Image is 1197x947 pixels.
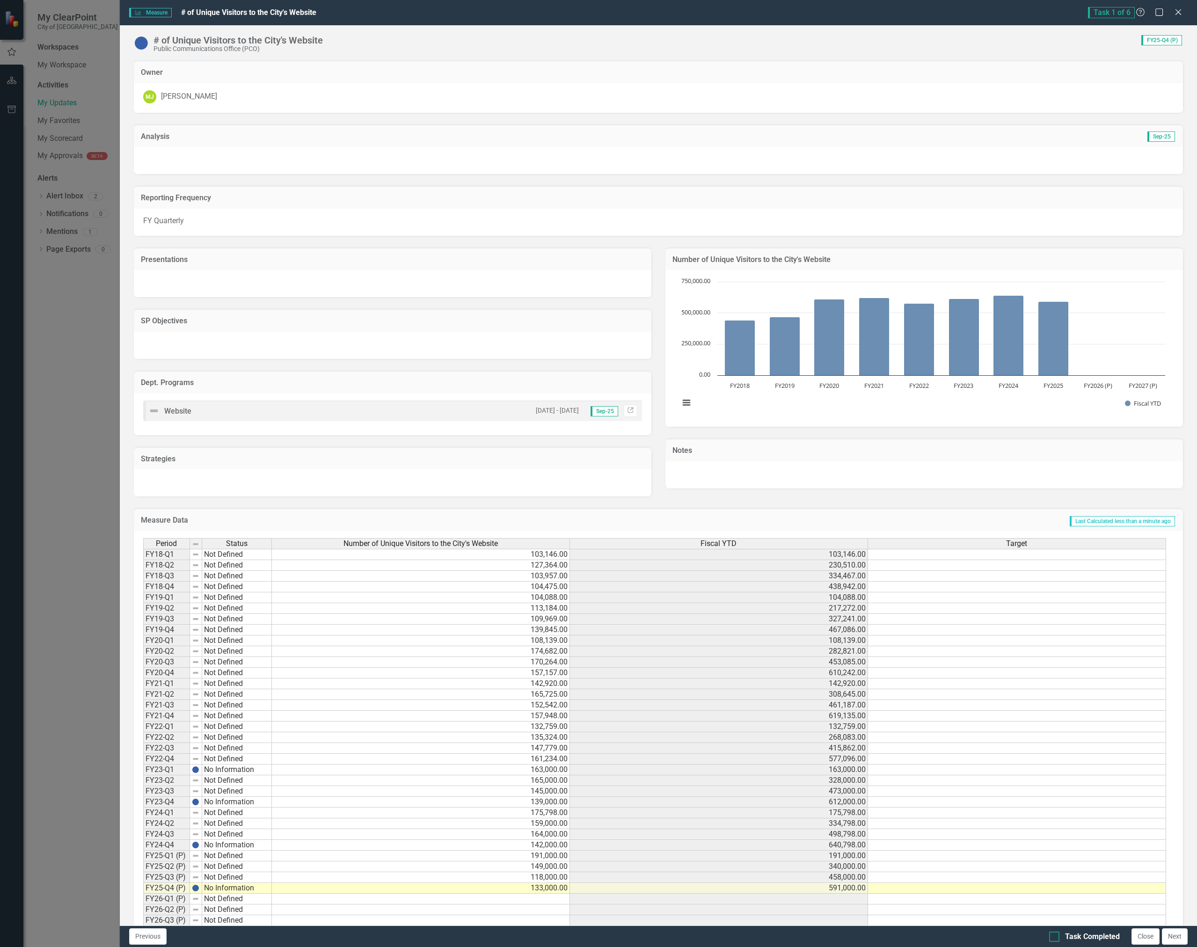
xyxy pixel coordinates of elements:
[202,657,272,668] td: Not Defined
[681,277,710,285] text: 750,000.00
[143,689,190,700] td: FY21-Q2
[202,614,272,625] td: Not Defined
[141,194,1176,202] h3: Reporting Frequency
[570,689,868,700] td: 308,645.00
[570,668,868,678] td: 610,242.00
[192,863,199,870] img: 8DAGhfEEPCf229AAAAAElFTkSuQmCC
[1044,381,1063,390] text: FY2025
[570,872,868,883] td: 458,000.00
[143,775,190,786] td: FY23-Q2
[570,775,868,786] td: 328,000.00
[591,406,618,416] span: Sep-25
[570,711,868,721] td: 619,135.00
[672,446,1176,455] h3: Notes
[272,614,570,625] td: 109,969.00
[192,874,199,881] img: 8DAGhfEEPCf229AAAAAElFTkSuQmCC
[192,626,199,634] img: 8DAGhfEEPCf229AAAAAElFTkSuQmCC
[570,818,868,829] td: 334,798.00
[192,572,199,580] img: 8DAGhfEEPCf229AAAAAElFTkSuQmCC
[343,539,498,548] span: Number of Unique Visitors to the City's Website
[134,209,1183,236] div: FY Quarterly
[202,775,272,786] td: Not Defined
[949,299,979,376] path: FY2023, 612,000. Fiscal YTD.
[272,754,570,765] td: 161,234.00
[202,560,272,571] td: Not Defined
[570,743,868,754] td: 415,862.00
[202,754,272,765] td: Not Defined
[536,406,579,415] small: [DATE] - [DATE]
[570,582,868,592] td: 438,942.00
[202,592,272,603] td: Not Defined
[570,625,868,635] td: 467,086.00
[141,317,644,325] h3: SP Objectives
[192,594,199,601] img: 8DAGhfEEPCf229AAAAAElFTkSuQmCC
[153,45,323,52] div: Public Communications Office (PCO)
[156,539,177,548] span: Period
[272,603,570,614] td: 113,184.00
[570,614,868,625] td: 327,241.00
[153,35,323,45] div: # of Unique Visitors to the City's Website
[143,646,190,657] td: FY20-Q2
[192,809,199,816] img: 8DAGhfEEPCf229AAAAAElFTkSuQmCC
[192,884,199,892] img: BgCOk07PiH71IgAAAABJRU5ErkJggg==
[192,680,199,687] img: 8DAGhfEEPCf229AAAAAElFTkSuQmCC
[570,646,868,657] td: 282,821.00
[1131,928,1160,945] button: Close
[570,603,868,614] td: 217,272.00
[272,808,570,818] td: 175,798.00
[202,765,272,775] td: No Information
[202,678,272,689] td: Not Defined
[272,883,570,894] td: 133,000.00
[769,317,800,376] path: FY2019, 467,086. Fiscal YTD.
[141,516,460,524] h3: Measure Data
[143,797,190,808] td: FY23-Q4
[143,818,190,829] td: FY24-Q2
[272,625,570,635] td: 139,845.00
[570,678,868,689] td: 142,920.00
[141,455,644,463] h3: Strategies
[272,829,570,840] td: 164,000.00
[1006,539,1027,548] span: Target
[272,743,570,754] td: 147,779.00
[192,744,199,752] img: 8DAGhfEEPCf229AAAAAElFTkSuQmCC
[1038,302,1068,376] path: FY2025, 591,000. Fiscal YTD.
[272,689,570,700] td: 165,725.00
[570,765,868,775] td: 163,000.00
[1084,381,1112,390] text: FY2026 (P)
[143,711,190,721] td: FY21-Q4
[1070,516,1175,526] span: Last Calculated less than a minute ago
[192,777,199,784] img: 8DAGhfEEPCf229AAAAAElFTkSuQmCC
[570,560,868,571] td: 230,510.00
[202,894,272,904] td: Not Defined
[164,407,191,415] span: Website
[570,851,868,861] td: 191,000.00
[202,872,272,883] td: Not Defined
[272,840,570,851] td: 142,000.00
[570,657,868,668] td: 453,085.00
[272,560,570,571] td: 127,364.00
[680,396,693,409] button: View chart menu, Chart
[143,851,190,861] td: FY25-Q1 (P)
[143,786,190,797] td: FY23-Q3
[202,732,272,743] td: Not Defined
[192,755,199,763] img: 8DAGhfEEPCf229AAAAAElFTkSuQmCC
[570,808,868,818] td: 175,798.00
[909,381,929,390] text: FY2022
[202,861,272,872] td: Not Defined
[570,592,868,603] td: 104,088.00
[202,797,272,808] td: No Information
[675,277,1170,417] svg: Interactive chart
[143,657,190,668] td: FY20-Q3
[141,379,644,387] h3: Dept. Programs
[272,732,570,743] td: 135,324.00
[192,669,199,677] img: 8DAGhfEEPCf229AAAAAElFTkSuQmCC
[681,308,710,316] text: 500,000.00
[143,560,190,571] td: FY18-Q2
[570,721,868,732] td: 132,759.00
[570,883,868,894] td: 591,000.00
[143,549,190,560] td: FY18-Q1
[192,637,199,644] img: 8DAGhfEEPCf229AAAAAElFTkSuQmCC
[192,906,199,913] img: 8DAGhfEEPCf229AAAAAElFTkSuQmCC
[272,668,570,678] td: 157,157.00
[814,299,844,376] path: FY2020, 610,242. Fiscal YTD.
